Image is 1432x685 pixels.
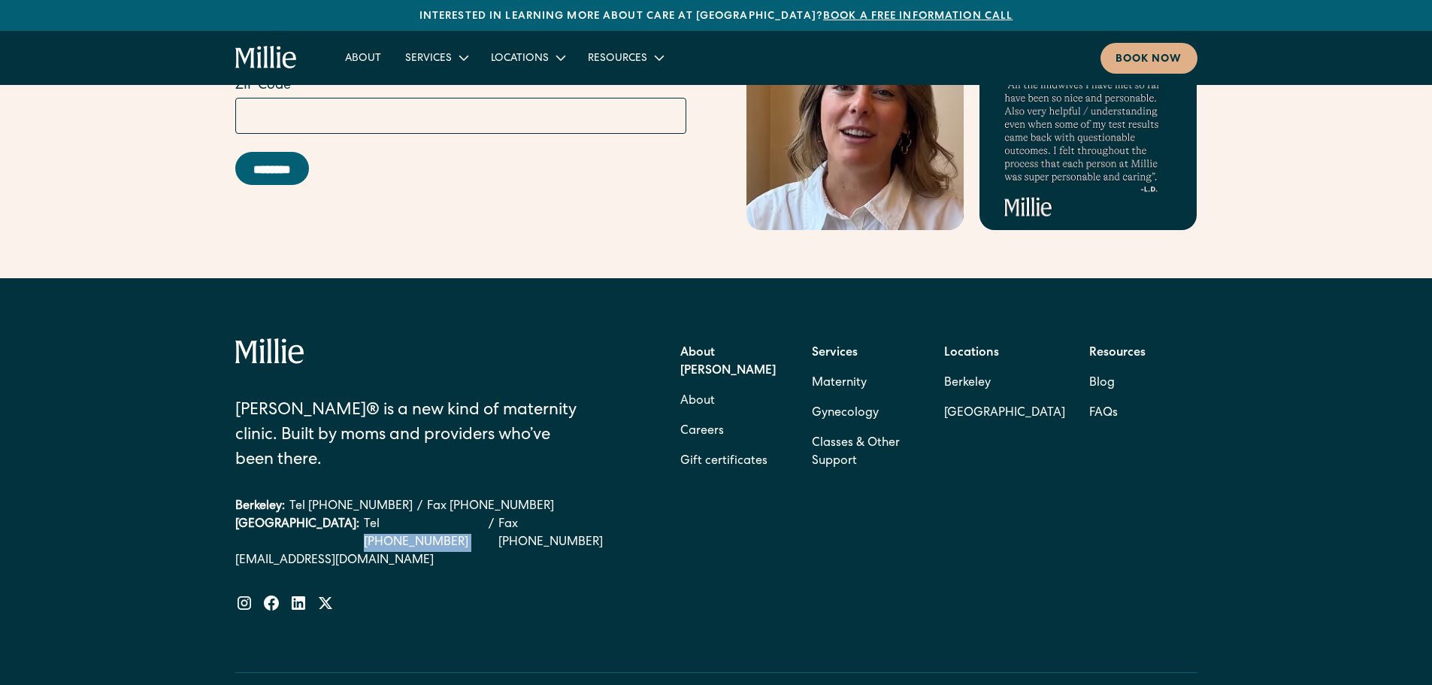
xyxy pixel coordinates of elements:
[235,552,623,570] a: [EMAIL_ADDRESS][DOMAIN_NAME]
[812,347,858,359] strong: Services
[235,399,589,474] div: [PERSON_NAME]® is a new kind of maternity clinic. Built by moms and providers who’ve been there.
[1116,52,1182,68] div: Book now
[1089,399,1118,429] a: FAQs
[479,45,576,70] div: Locations
[1089,347,1146,359] strong: Resources
[235,46,298,70] a: home
[1100,43,1197,74] a: Book now
[812,399,879,429] a: Gynecology
[1089,368,1115,399] a: Blog
[944,368,1065,399] a: Berkeley
[944,347,999,359] strong: Locations
[491,51,549,67] div: Locations
[235,498,285,516] div: Berkeley:
[364,516,485,552] a: Tel [PHONE_NUMBER]
[812,368,867,399] a: Maternity
[680,347,776,377] strong: About [PERSON_NAME]
[680,417,724,447] a: Careers
[498,516,622,552] a: Fax [PHONE_NUMBER]
[427,498,554,516] a: Fax [PHONE_NUMBER]
[393,45,479,70] div: Services
[333,45,393,70] a: About
[235,76,686,96] label: ZIP Code
[289,498,413,516] a: Tel [PHONE_NUMBER]
[812,429,920,477] a: Classes & Other Support
[417,498,422,516] div: /
[823,11,1013,22] a: Book a free information call
[576,45,674,70] div: Resources
[235,516,359,552] div: [GEOGRAPHIC_DATA]:
[489,516,494,552] div: /
[944,399,1065,429] a: [GEOGRAPHIC_DATA]
[680,386,715,417] a: About
[588,51,647,67] div: Resources
[680,447,767,477] a: Gift certificates
[405,51,452,67] div: Services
